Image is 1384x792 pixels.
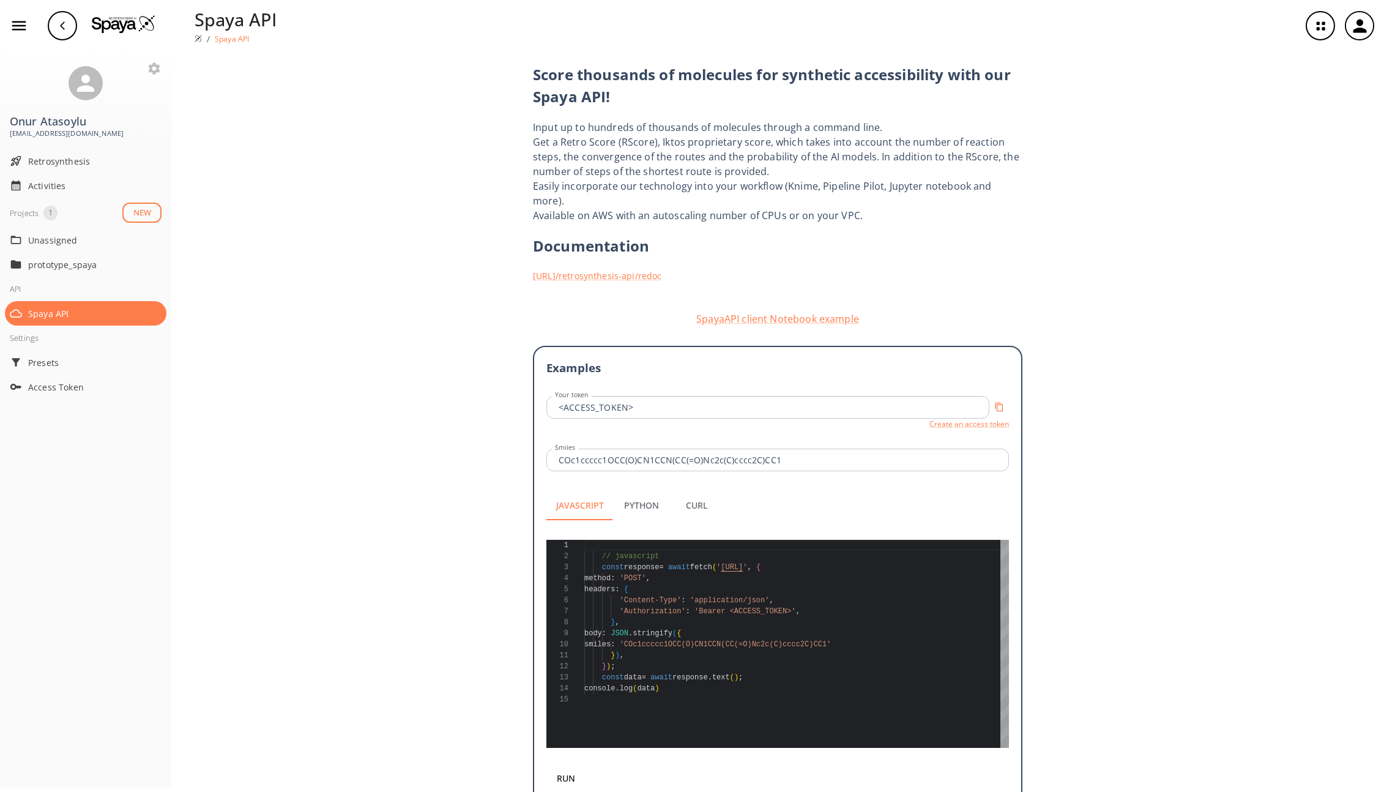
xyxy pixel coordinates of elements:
[769,596,773,605] span: ,
[546,491,614,520] button: Javascript
[215,34,249,44] p: Spaya API
[28,179,162,192] span: Activities
[743,563,747,572] span: '
[624,585,628,594] span: {
[546,768,586,790] button: RUN
[546,573,568,584] div: 4
[716,563,721,572] span: '
[611,618,615,627] span: }
[606,662,611,671] span: )
[546,683,568,694] div: 14
[5,228,166,252] div: Unassigned
[602,552,660,561] span: // javascript
[655,684,659,693] span: )
[615,585,619,594] span: :
[546,639,568,650] div: 10
[620,684,633,693] span: log
[620,607,686,616] span: 'Authorization'
[628,629,633,638] span: .
[546,617,568,628] div: 8
[677,629,681,638] span: {
[533,312,1022,326] button: SpayaAPI client Notebook example
[668,563,690,572] span: await
[43,207,58,219] span: 1
[796,607,800,616] span: ,
[989,397,1009,417] button: Copy to clipboard
[602,673,624,682] span: const
[672,629,677,638] span: (
[734,673,739,682] span: )
[721,563,743,572] span: [URL]
[195,6,277,32] p: Spaya API
[533,179,1022,208] div: Easily incorporate our technology into your workflow (Knime, Pipeline Pilot, Jupyter notebook and...
[207,32,210,45] li: /
[546,562,568,573] div: 3
[533,64,1022,108] h2: Score thousands of molecules for synthetic accessibility with our Spaya API!
[28,307,162,320] span: Spaya API
[659,563,663,572] span: =
[637,684,655,693] span: data
[620,574,646,583] span: 'POST'
[681,596,685,605] span: :
[620,596,682,605] span: 'Content-Type'
[708,673,712,682] span: .
[92,15,155,33] img: Logo Spaya
[633,684,637,693] span: (
[584,640,611,649] span: smiles
[584,574,611,583] span: method
[533,120,1022,135] div: Input up to hundreds of thousands of molecules through a command line.
[533,208,1022,223] div: Available on AWS with an autoscaling number of CPUs or on your VPC.
[756,563,761,572] span: {
[5,301,166,326] div: Spaya API
[712,673,730,682] span: text
[615,651,619,660] span: )
[694,607,796,616] span: 'Bearer <ACCESS_TOKEN>'
[546,606,568,617] div: 7
[602,662,606,671] span: }
[602,563,624,572] span: const
[546,650,568,661] div: 11
[5,252,166,277] div: prototype_spaya
[195,35,202,42] img: Spaya logo
[5,149,166,173] div: Retrosynthesis
[633,629,672,638] span: stringify
[5,375,166,399] div: Access Token
[650,673,672,682] span: await
[611,651,615,660] span: }
[712,563,716,572] span: (
[929,419,1009,429] button: Create an access token
[5,173,166,198] div: Activities
[669,491,724,520] button: Curl
[546,672,568,683] div: 13
[546,595,568,606] div: 6
[28,234,162,247] span: Unassigned
[555,443,576,452] label: Smiles
[611,640,615,649] span: :
[546,551,568,562] div: 2
[615,618,619,627] span: ,
[584,629,602,638] span: body
[546,661,568,672] div: 12
[611,662,615,671] span: ;
[533,269,1022,282] a: [URL]/retrosynthesis-api/redoc
[28,258,126,271] p: prototype_spaya
[555,390,589,400] label: Your token
[730,673,734,682] span: (
[546,694,568,705] div: 15
[28,381,162,394] span: Access Token
[10,115,162,128] h3: Onur Atasoylu
[602,629,606,638] span: :
[642,673,646,682] span: =
[28,155,162,168] span: Retrosynthesis
[546,584,568,595] div: 5
[672,673,708,682] span: response
[546,628,568,639] div: 9
[5,350,166,375] div: Presets
[10,206,39,220] div: Projects
[546,359,1009,376] h3: Examples
[533,135,1022,179] div: Get a Retro Score (RScore), Iktos proprietary score, which takes into account the number of react...
[690,596,770,605] span: 'application/json'
[533,235,1022,257] h2: Documentation
[739,673,743,682] span: ;
[584,684,615,693] span: console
